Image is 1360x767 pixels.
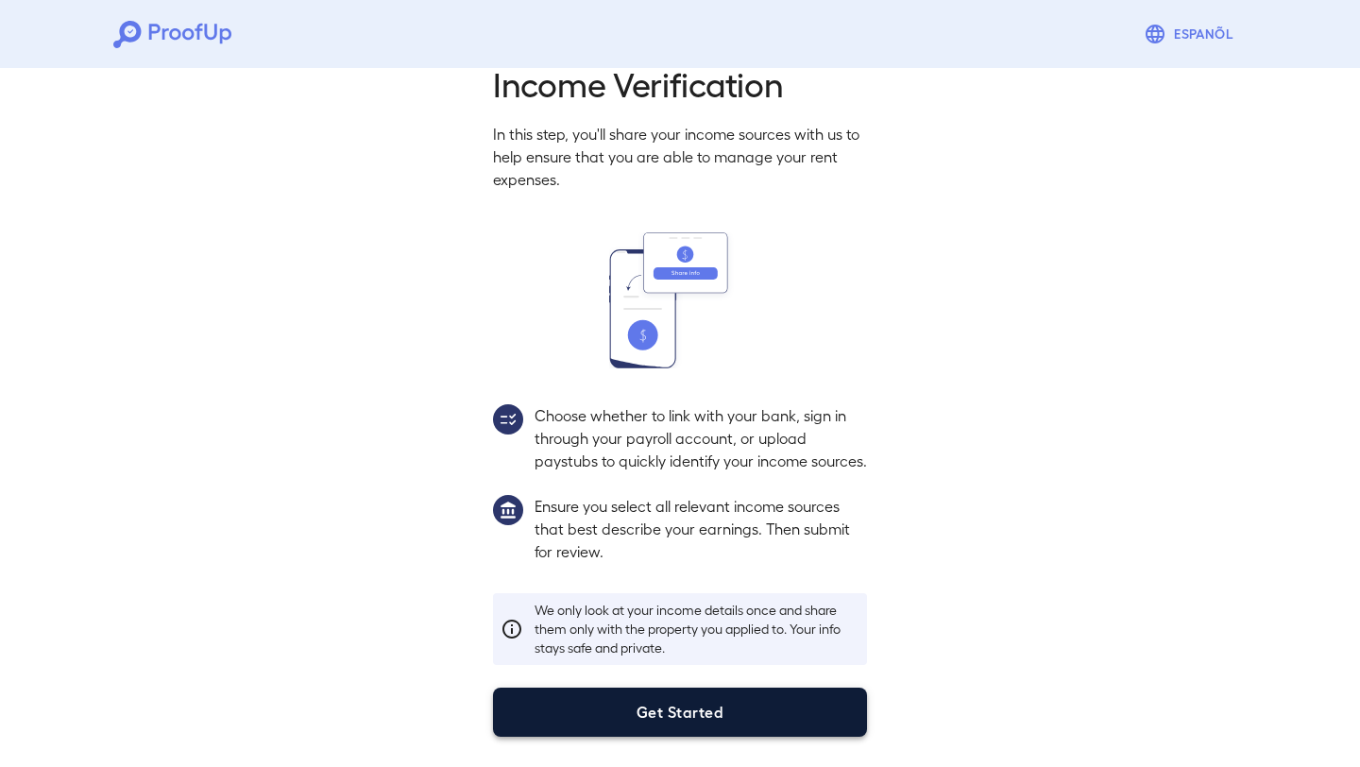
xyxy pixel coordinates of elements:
p: We only look at your income details once and share them only with the property you applied to. Yo... [535,601,859,657]
img: group2.svg [493,404,523,435]
p: Choose whether to link with your bank, sign in through your payroll account, or upload paystubs t... [535,404,867,472]
img: group1.svg [493,495,523,525]
h2: Income Verification [493,62,867,104]
button: Get Started [493,688,867,737]
p: Ensure you select all relevant income sources that best describe your earnings. Then submit for r... [535,495,867,563]
p: In this step, you'll share your income sources with us to help ensure that you are able to manage... [493,123,867,191]
img: transfer_money.svg [609,232,751,368]
button: Espanõl [1136,15,1247,53]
